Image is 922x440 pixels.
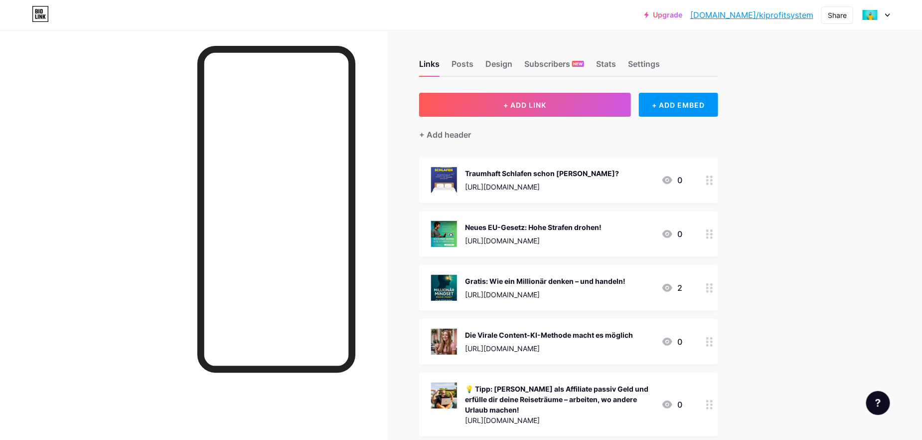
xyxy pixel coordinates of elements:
div: Gratis: Wie ein Millionär denken – und handeln! [465,276,625,286]
div: 0 [661,174,682,186]
div: [URL][DOMAIN_NAME] [465,343,633,354]
a: Upgrade [644,11,682,19]
span: + ADD LINK [503,101,546,109]
div: [URL][DOMAIN_NAME] [465,289,625,300]
div: Posts [452,58,473,76]
img: 💡 Tipp: Verdiene als Affiliate passiv Geld und erfülle dir deine Reiseträume – arbeiten, wo ander... [431,383,457,409]
div: Share [828,10,847,20]
img: Gratis: Wie ein Millionär denken – und handeln! [431,275,457,301]
div: 💡 Tipp: [PERSON_NAME] als Affiliate passiv Geld und erfülle dir deine Reiseträume – arbeiten, wo ... [465,384,653,415]
div: Die Virale Content-KI-Methode macht es möglich [465,330,633,340]
div: 0 [661,336,682,348]
div: 2 [661,282,682,294]
div: 0 [661,399,682,411]
div: Subscribers [524,58,584,76]
div: Links [419,58,440,76]
div: [URL][DOMAIN_NAME] [465,182,619,192]
button: + ADD LINK [419,93,631,117]
img: Traumhaft Schlafen schon Gesichert? [431,167,457,193]
div: [URL][DOMAIN_NAME] [465,235,602,246]
div: 0 [661,228,682,240]
img: Die Virale Content-KI-Methode macht es möglich [431,329,457,355]
img: kiprofitsystem [861,5,880,24]
div: Neues EU-Gesetz: Hohe Strafen drohen! [465,222,602,232]
span: NEW [574,61,583,67]
a: [DOMAIN_NAME]/kiprofitsystem [690,9,813,21]
div: Stats [596,58,616,76]
div: + Add header [419,129,471,141]
img: Neues EU-Gesetz: Hohe Strafen drohen! [431,221,457,247]
div: Settings [628,58,660,76]
div: [URL][DOMAIN_NAME] [465,415,653,426]
div: Traumhaft Schlafen schon [PERSON_NAME]? [465,168,619,179]
div: Design [485,58,512,76]
div: + ADD EMBED [639,93,718,117]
